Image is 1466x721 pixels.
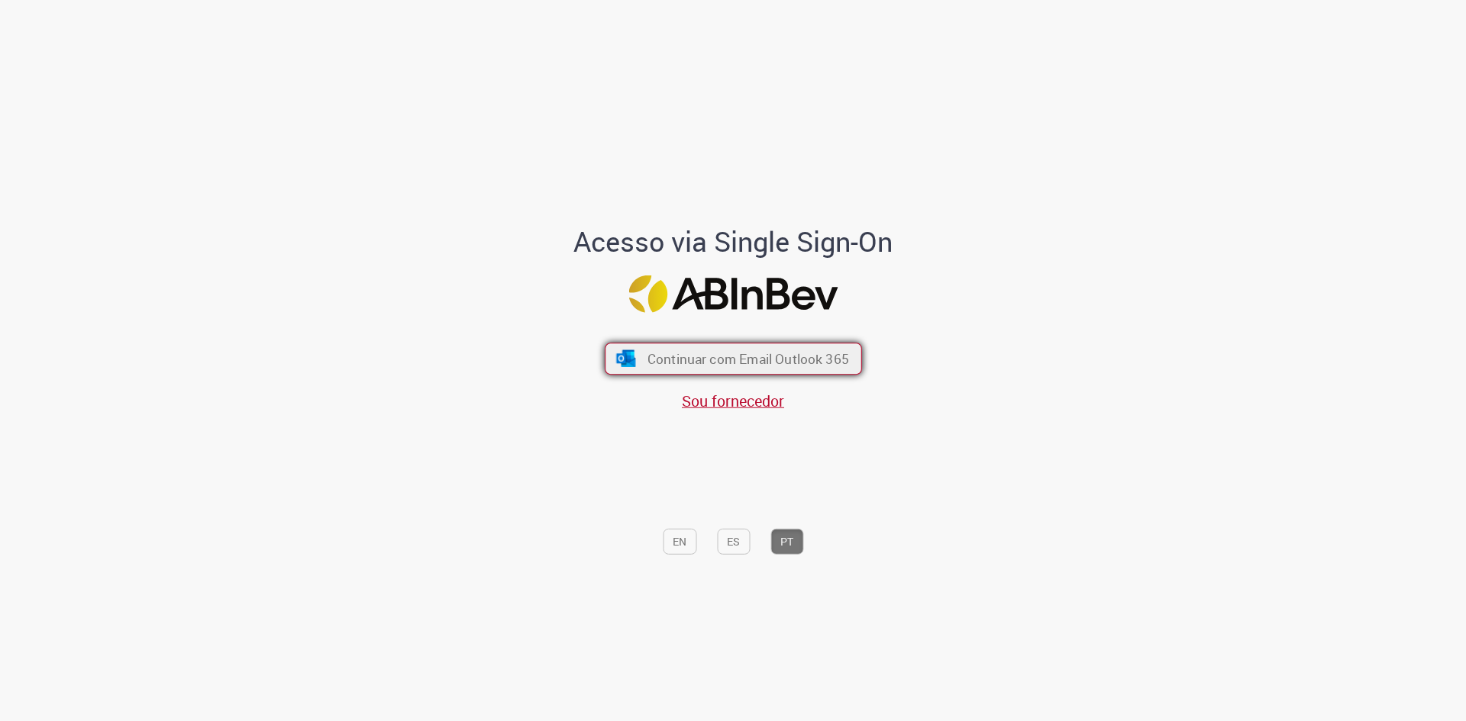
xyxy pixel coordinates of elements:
[717,529,750,555] button: ES
[521,227,945,257] h1: Acesso via Single Sign-On
[605,343,862,375] button: ícone Azure/Microsoft 360 Continuar com Email Outlook 365
[628,275,838,313] img: Logo ABInBev
[647,350,848,368] span: Continuar com Email Outlook 365
[615,350,637,367] img: ícone Azure/Microsoft 360
[770,529,803,555] button: PT
[663,529,696,555] button: EN
[682,391,784,411] a: Sou fornecedor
